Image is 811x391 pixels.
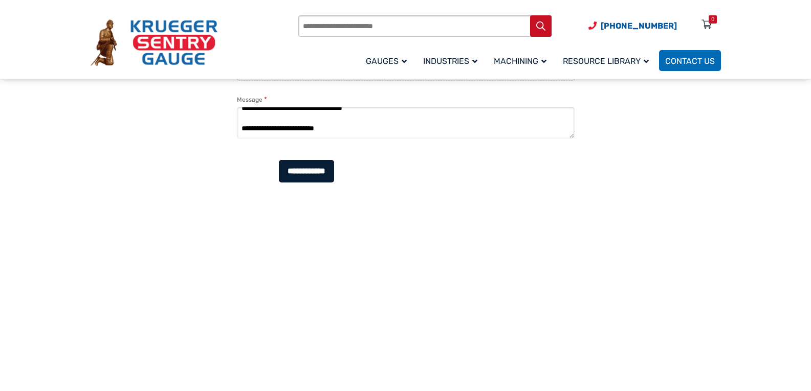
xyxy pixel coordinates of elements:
[423,56,477,66] span: Industries
[494,56,546,66] span: Machining
[659,50,721,71] a: Contact Us
[417,49,488,73] a: Industries
[366,56,407,66] span: Gauges
[360,49,417,73] a: Gauges
[91,19,217,66] img: Krueger Sentry Gauge
[557,49,659,73] a: Resource Library
[601,21,677,31] span: [PHONE_NUMBER]
[588,19,677,32] a: Phone Number (920) 434-8860
[563,56,649,66] span: Resource Library
[237,95,267,105] label: Message
[711,15,714,24] div: 0
[665,56,715,66] span: Contact Us
[488,49,557,73] a: Machining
